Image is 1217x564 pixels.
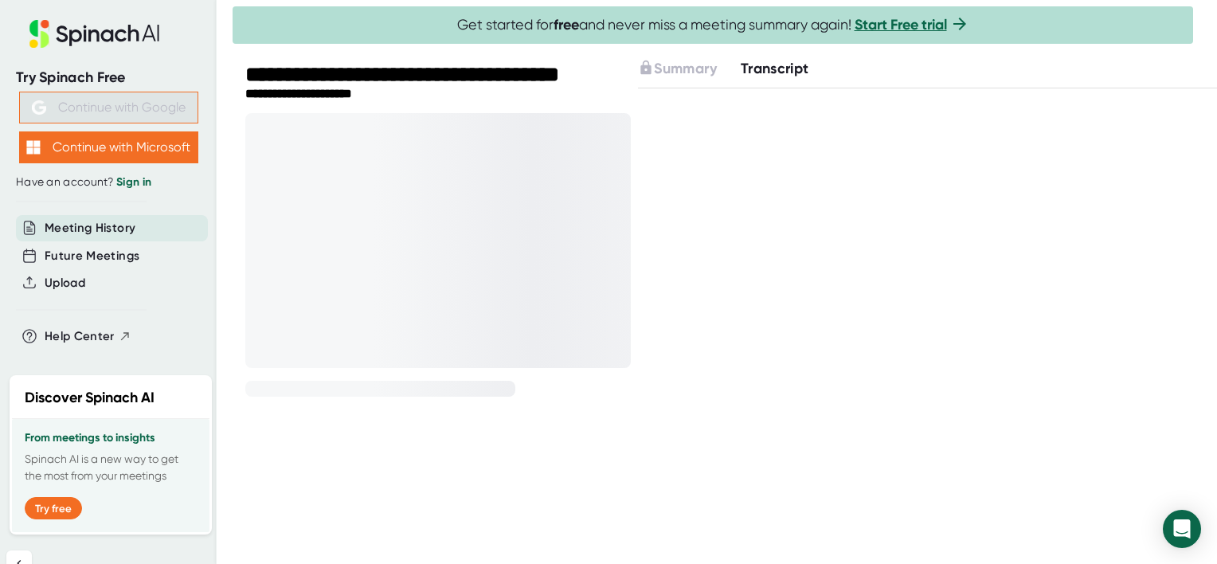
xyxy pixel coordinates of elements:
a: Sign in [116,175,151,189]
div: Try Spinach Free [16,69,201,87]
button: Summary [638,58,716,80]
span: Transcript [741,60,809,77]
button: Try free [25,497,82,519]
img: Aehbyd4JwY73AAAAAElFTkSuQmCC [32,100,46,115]
button: Future Meetings [45,247,139,265]
span: Summary [654,60,716,77]
a: Start Free trial [855,16,947,33]
span: Help Center [45,327,115,346]
h2: Discover Spinach AI [25,387,155,409]
button: Continue with Microsoft [19,131,198,163]
span: Get started for and never miss a meeting summary again! [457,16,969,34]
h3: From meetings to insights [25,432,197,445]
button: Upload [45,274,85,292]
div: Open Intercom Messenger [1163,510,1201,548]
button: Meeting History [45,219,135,237]
button: Continue with Google [19,92,198,123]
div: Have an account? [16,175,201,190]
button: Help Center [45,327,131,346]
div: Upgrade to access [638,58,740,80]
b: free [554,16,579,33]
p: Spinach AI is a new way to get the most from your meetings [25,451,197,484]
button: Transcript [741,58,809,80]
